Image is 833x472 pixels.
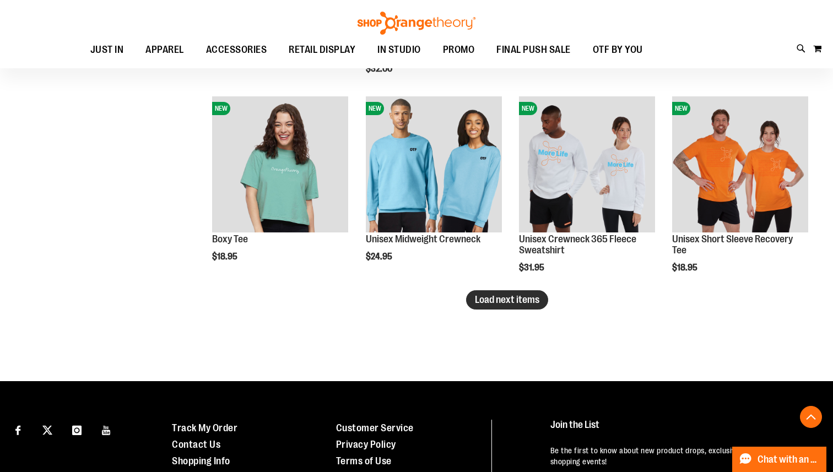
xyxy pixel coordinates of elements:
a: Unisex Crewneck 365 Fleece SweatshirtNEW [519,96,655,234]
a: Unisex Short Sleeve Recovery Tee [672,234,793,256]
span: OTF BY YOU [593,37,643,62]
a: Visit our Instagram page [67,420,86,439]
span: ACCESSORIES [206,37,267,62]
a: APPAREL [134,37,195,62]
h4: Join the List [550,420,812,440]
img: Boxy Tee [212,96,348,232]
p: Be the first to know about new product drops, exclusive collaborations, and shopping events! [550,445,812,467]
span: NEW [212,102,230,115]
span: $24.95 [366,252,394,262]
img: Shop Orangetheory [356,12,477,35]
span: IN STUDIO [377,37,421,62]
a: Track My Order [172,422,237,433]
a: OTF BY YOU [582,37,654,63]
a: Unisex Midweight CrewneckNEW [366,96,502,234]
span: $31.95 [519,263,546,273]
a: Boxy TeeNEW [212,96,348,234]
span: NEW [366,102,384,115]
a: FINAL PUSH SALE [485,37,582,63]
a: Visit our Facebook page [8,420,28,439]
a: Unisex Short Sleeve Recovery TeeNEW [672,96,808,234]
a: Unisex Midweight Crewneck [366,234,480,245]
span: PROMO [443,37,475,62]
span: $32.00 [366,64,394,74]
span: NEW [672,102,690,115]
img: Unisex Midweight Crewneck [366,96,502,232]
span: Load next items [475,294,539,305]
div: product [207,91,354,290]
a: Terms of Use [336,455,392,466]
a: ACCESSORIES [195,37,278,63]
a: Privacy Policy [336,439,396,450]
div: product [667,91,814,301]
a: Visit our Youtube page [97,420,116,439]
span: APPAREL [145,37,184,62]
img: Unisex Crewneck 365 Fleece Sweatshirt [519,96,655,232]
img: Unisex Short Sleeve Recovery Tee [672,96,808,232]
span: JUST IN [90,37,124,62]
span: NEW [519,102,537,115]
a: Unisex Crewneck 365 Fleece Sweatshirt [519,234,636,256]
button: Back To Top [800,406,822,428]
span: Chat with an Expert [758,454,820,465]
a: RETAIL DISPLAY [278,37,366,63]
a: JUST IN [79,37,135,63]
img: Twitter [42,425,52,435]
span: RETAIL DISPLAY [289,37,355,62]
div: product [360,91,507,290]
a: Shopping Info [172,455,230,466]
div: product [513,91,661,301]
a: Contact Us [172,439,220,450]
a: Customer Service [336,422,414,433]
a: Visit our X page [38,420,57,439]
button: Chat with an Expert [732,447,827,472]
button: Load next items [466,290,548,310]
a: PROMO [432,37,486,63]
span: $18.95 [672,263,699,273]
a: Boxy Tee [212,234,248,245]
span: $18.95 [212,252,239,262]
a: IN STUDIO [366,37,432,63]
span: FINAL PUSH SALE [496,37,571,62]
